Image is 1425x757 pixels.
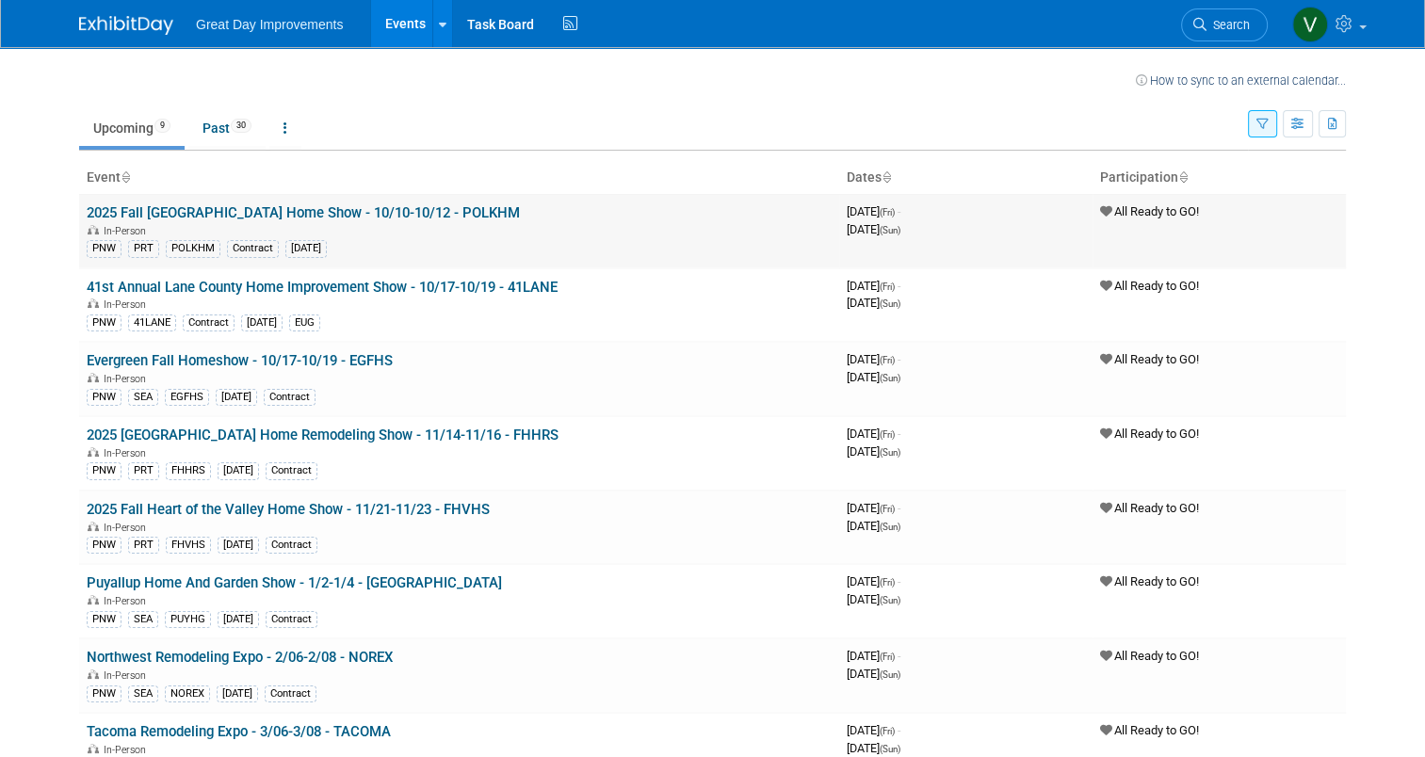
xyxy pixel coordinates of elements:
a: Evergreen Fall Homeshow - 10/17-10/19 - EGFHS [87,352,393,369]
div: Contract [266,537,317,554]
div: Contract [265,685,316,702]
span: - [898,574,900,588]
span: (Fri) [880,282,895,292]
img: In-Person Event [88,669,99,679]
span: 30 [231,119,251,133]
span: [DATE] [847,204,900,218]
span: In-Person [104,298,152,311]
th: Participation [1093,162,1346,194]
img: In-Person Event [88,373,99,382]
div: PRT [128,537,159,554]
span: (Sun) [880,522,900,532]
span: [DATE] [847,296,900,310]
span: (Sun) [880,225,900,235]
span: (Fri) [880,577,895,588]
a: Upcoming9 [79,110,185,146]
span: Great Day Improvements [196,17,343,32]
span: All Ready to GO! [1100,723,1199,737]
span: [DATE] [847,222,900,236]
a: 41st Annual Lane County Home Improvement Show - 10/17-10/19 - 41LANE [87,279,558,296]
a: Northwest Remodeling Expo - 2/06-2/08 - NOREX [87,649,393,666]
div: FHVHS [166,537,211,554]
span: (Sun) [880,744,900,754]
div: Contract [227,240,279,257]
span: (Fri) [880,504,895,514]
a: Past30 [188,110,266,146]
img: In-Person Event [88,225,99,234]
div: FHHRS [166,462,211,479]
span: [DATE] [847,574,900,588]
span: (Fri) [880,652,895,662]
th: Event [79,162,839,194]
div: PNW [87,611,121,628]
a: How to sync to an external calendar... [1136,73,1346,88]
span: [DATE] [847,592,900,606]
span: - [898,501,900,515]
span: [DATE] [847,667,900,681]
span: [DATE] [847,427,900,441]
span: In-Person [104,373,152,385]
div: PNW [87,389,121,406]
span: In-Person [104,669,152,682]
span: (Sun) [880,669,900,680]
span: (Sun) [880,447,900,458]
span: Search [1206,18,1250,32]
span: In-Person [104,744,152,756]
img: In-Person Event [88,447,99,457]
span: In-Person [104,522,152,534]
span: All Ready to GO! [1100,649,1199,663]
div: Contract [183,314,235,331]
span: [DATE] [847,352,900,366]
a: 2025 Fall Heart of the Valley Home Show - 11/21-11/23 - FHVHS [87,501,490,518]
div: NOREX [165,685,210,702]
span: - [898,723,900,737]
div: [DATE] [218,537,259,554]
span: [DATE] [847,279,900,293]
div: SEA [128,685,158,702]
span: - [898,352,900,366]
div: PNW [87,462,121,479]
span: All Ready to GO! [1100,352,1199,366]
span: All Ready to GO! [1100,574,1199,588]
div: EGFHS [165,389,209,406]
span: 9 [154,119,170,133]
a: Tacoma Remodeling Expo - 3/06-3/08 - TACOMA [87,723,391,740]
div: [DATE] [218,462,259,479]
span: - [898,279,900,293]
span: All Ready to GO! [1100,501,1199,515]
img: Virginia Mehlhoff [1292,7,1328,42]
span: - [898,204,900,218]
a: Search [1181,8,1268,41]
img: ExhibitDay [79,16,173,35]
div: [DATE] [241,314,283,331]
div: PNW [87,314,121,331]
a: Sort by Participation Type [1178,169,1188,185]
span: [DATE] [847,723,900,737]
div: PNW [87,240,121,257]
span: All Ready to GO! [1100,427,1199,441]
span: [DATE] [847,501,900,515]
div: SEA [128,389,158,406]
div: Contract [264,389,316,406]
span: (Sun) [880,595,900,605]
span: (Fri) [880,429,895,440]
div: PNW [87,537,121,554]
span: (Sun) [880,373,900,383]
div: [DATE] [217,685,258,702]
a: 2025 [GEOGRAPHIC_DATA] Home Remodeling Show - 11/14-11/16 - FHHRS [87,427,559,443]
img: In-Person Event [88,744,99,753]
span: (Fri) [880,726,895,736]
span: In-Person [104,447,152,459]
div: [DATE] [285,240,327,257]
div: PUYHG [165,611,211,628]
a: 2025 Fall [GEOGRAPHIC_DATA] Home Show - 10/10-10/12 - POLKHM [87,204,520,221]
div: [DATE] [218,611,259,628]
div: [DATE] [216,389,257,406]
span: In-Person [104,595,152,607]
span: (Fri) [880,207,895,217]
div: EUG [289,314,320,331]
a: Sort by Event Name [121,169,130,185]
div: POLKHM [166,240,220,257]
div: PNW [87,685,121,702]
div: 41LANE [128,314,176,331]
